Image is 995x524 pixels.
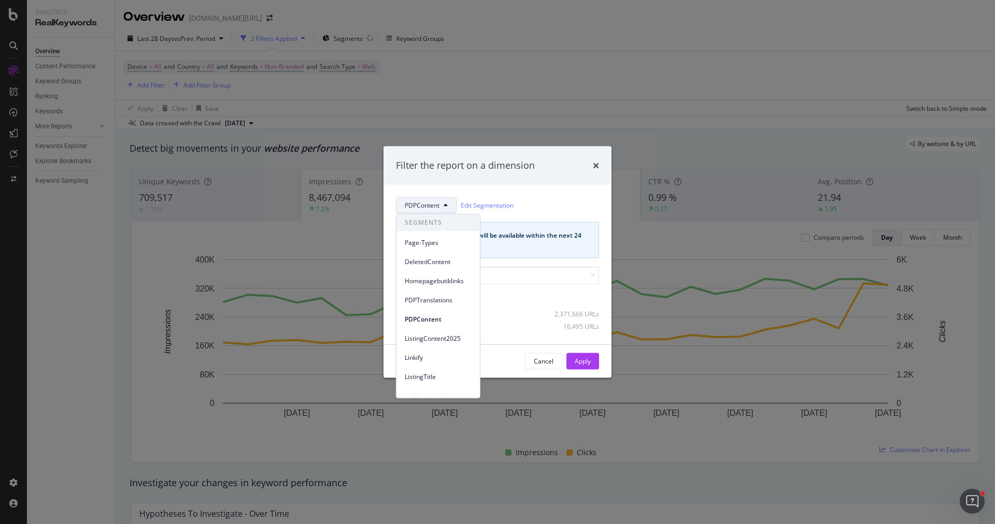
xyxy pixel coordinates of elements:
[396,293,599,301] div: Select all data available
[396,197,457,213] button: PDPContent
[383,147,612,378] div: modal
[405,201,439,210] span: PDPContent
[405,276,472,286] span: Homepagebutiklinks
[405,238,472,248] span: Page-Types
[534,357,553,366] div: Cancel
[525,353,562,369] button: Cancel
[396,159,535,172] div: Filter the report on a dimension
[548,322,599,331] div: 16,495 URLs
[405,315,472,324] span: PDPContent
[593,159,599,172] div: times
[419,230,586,249] div: Your segmentation will be available within the next 24 hours
[396,214,480,231] span: SEGMENTS
[566,353,599,369] button: Apply
[960,489,985,514] iframe: Intercom live chat
[548,310,599,318] div: 2,371,666 URLs
[405,391,472,401] span: 1-3DroppedUrls
[405,334,472,343] span: ListingContent2025
[575,357,591,366] div: Apply
[405,353,472,362] span: Linkify
[396,266,599,284] input: Search
[461,200,514,211] a: Edit Segmentation
[405,296,472,305] span: PDPTranslations
[405,372,472,382] span: ListingTitle
[405,257,472,267] span: DeletedContent
[396,222,599,258] div: info banner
